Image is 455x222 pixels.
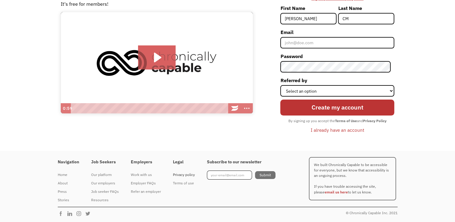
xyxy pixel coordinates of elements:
div: Press [58,188,79,195]
div: © Chronically Capable Inc. 2021 [346,209,398,217]
div: Work with us [131,171,161,178]
label: Referred by [280,76,394,85]
img: Chronically Capable Linkedin Page [67,211,76,217]
div: Our platform [91,171,119,178]
a: Home [58,171,79,179]
img: Chronically Capable Instagram Page [76,211,85,217]
h4: Legal [173,159,195,165]
p: We built Chronically Capable to be accessible for everyone, but we know that accessibility is an ... [309,157,396,200]
img: Introducing Chronically Capable [61,12,253,114]
a: Privacy policy [173,171,195,179]
a: Wistia Logo -- Learn More [229,103,241,113]
div: Stories [58,196,79,204]
div: Playbar [74,103,226,113]
div: By signing up you accept the and [285,117,389,125]
img: Chronically Capable Facebook Page [58,211,67,217]
a: Stories [58,196,79,204]
h4: Employers [131,159,161,165]
strong: Privacy Policy [363,119,386,123]
a: Employer FAQs [131,179,161,187]
div: Job seeker FAQs [91,188,119,195]
div: I already have an account [311,126,364,134]
button: Show more buttons [241,103,253,113]
input: Submit [255,171,275,179]
a: Our platform [91,171,119,179]
div: Privacy policy [173,171,195,178]
label: First Name [280,3,337,13]
form: Footer Newsletter [207,171,275,180]
div: It's free for members! [61,0,109,8]
form: Member-Signup-Form [280,3,394,135]
input: Mitchell [338,13,394,24]
input: your-email@email.com [207,171,252,180]
input: Create my account [280,100,394,116]
label: Password [280,51,394,61]
h4: Navigation [58,159,79,165]
div: Home [58,171,79,178]
a: Resources [91,196,119,204]
a: I already have an account [306,125,369,135]
input: john@doe.com [280,37,394,48]
a: Press [58,187,79,196]
a: email us here [325,190,348,194]
a: Our employers [91,179,119,187]
label: Last Name [338,3,394,13]
div: Refer an employer [131,188,161,195]
div: Resources [91,196,119,204]
button: Play Video: Introducing Chronically Capable [138,45,176,69]
a: Terms of use [173,179,195,187]
a: Work with us [131,171,161,179]
a: Refer an employer [131,187,161,196]
h4: Subscribe to our newsletter [207,159,275,165]
a: About [58,179,79,187]
h4: Job Seekers [91,159,119,165]
a: Job seeker FAQs [91,187,119,196]
strong: Terms of Use [335,119,357,123]
input: Joni [280,13,337,24]
img: Chronically Capable Twitter Page [85,211,94,217]
label: Email [280,27,394,37]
